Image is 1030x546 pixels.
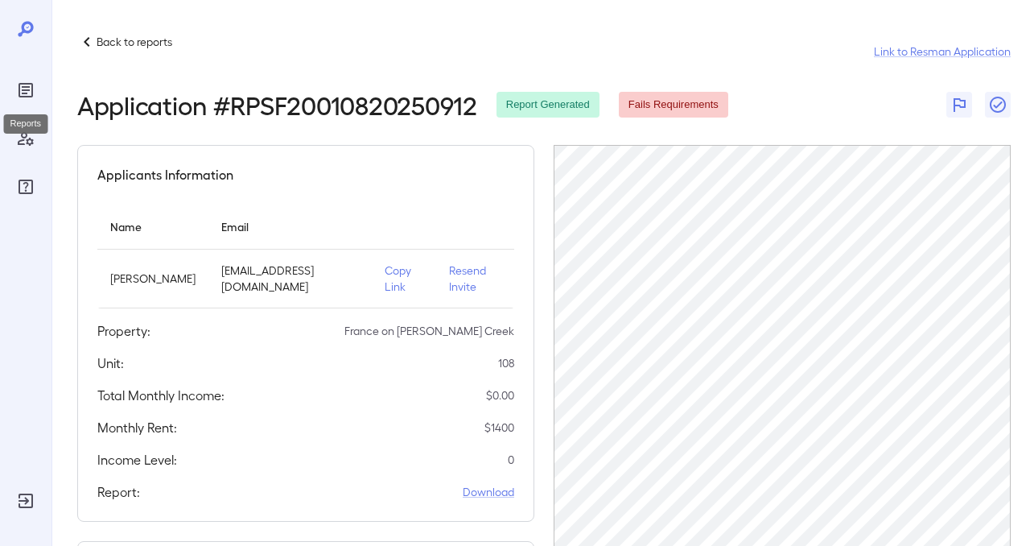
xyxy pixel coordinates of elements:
[221,263,359,295] p: [EMAIL_ADDRESS][DOMAIN_NAME]
[486,387,514,403] p: $ 0.00
[97,204,208,250] th: Name
[344,323,514,339] p: France on [PERSON_NAME] Creek
[449,263,501,295] p: Resend Invite
[208,204,372,250] th: Email
[463,484,514,500] a: Download
[508,452,514,468] p: 0
[97,204,514,308] table: simple table
[13,126,39,151] div: Manage Users
[97,321,150,341] h5: Property:
[13,174,39,200] div: FAQ
[97,450,177,469] h5: Income Level:
[946,92,972,118] button: Flag Report
[496,97,599,113] span: Report Generated
[498,355,514,371] p: 108
[4,114,48,134] div: Reports
[13,77,39,103] div: Reports
[484,420,514,436] p: $ 1400
[97,418,177,437] h5: Monthly Rent:
[385,263,423,295] p: Copy Link
[874,43,1011,60] a: Link to Resman Application
[97,482,140,502] h5: Report:
[97,34,172,50] p: Back to reports
[110,271,196,287] p: [PERSON_NAME]
[77,90,477,119] h2: Application # RPSF20010820250912
[97,354,124,373] h5: Unit:
[97,165,233,184] h5: Applicants Information
[985,92,1011,118] button: Close Report
[97,386,225,405] h5: Total Monthly Income:
[13,488,39,514] div: Log Out
[619,97,728,113] span: Fails Requirements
